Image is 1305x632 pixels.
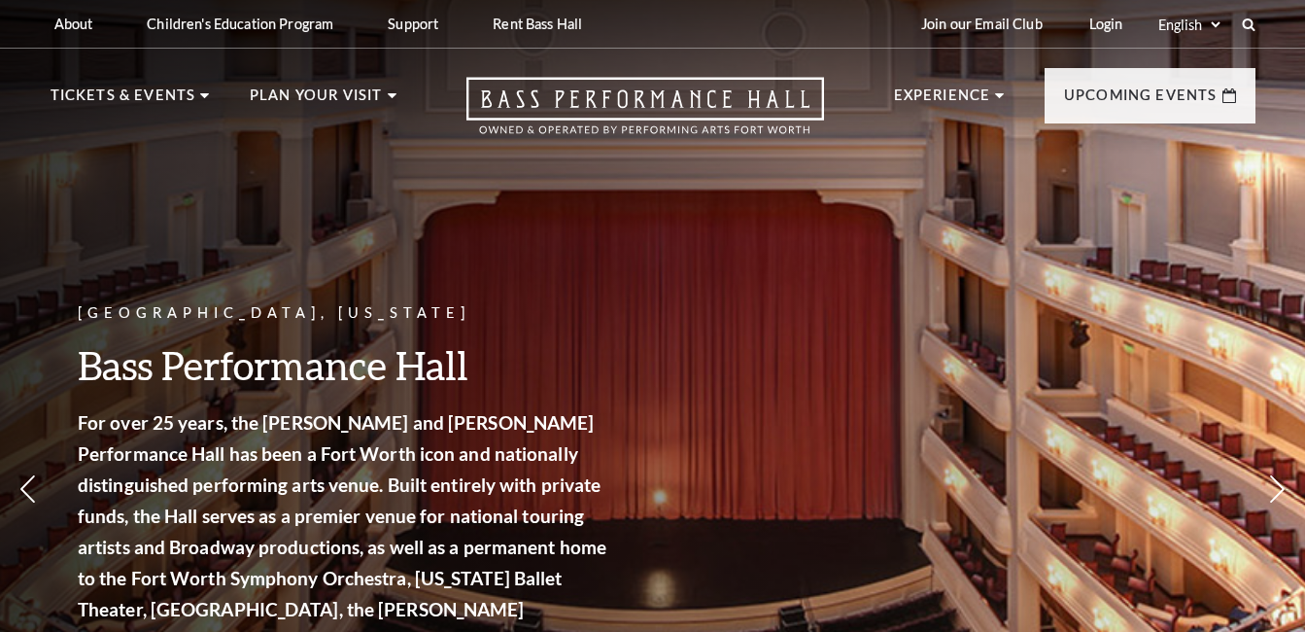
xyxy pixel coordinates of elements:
p: Experience [894,84,991,119]
p: Rent Bass Hall [493,16,582,32]
select: Select: [1154,16,1223,34]
p: About [54,16,93,32]
p: Support [388,16,438,32]
h3: Bass Performance Hall [78,340,612,390]
p: Plan Your Visit [250,84,383,119]
p: [GEOGRAPHIC_DATA], [US_STATE] [78,301,612,326]
p: Tickets & Events [51,84,196,119]
p: Upcoming Events [1064,84,1218,119]
p: Children's Education Program [147,16,333,32]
